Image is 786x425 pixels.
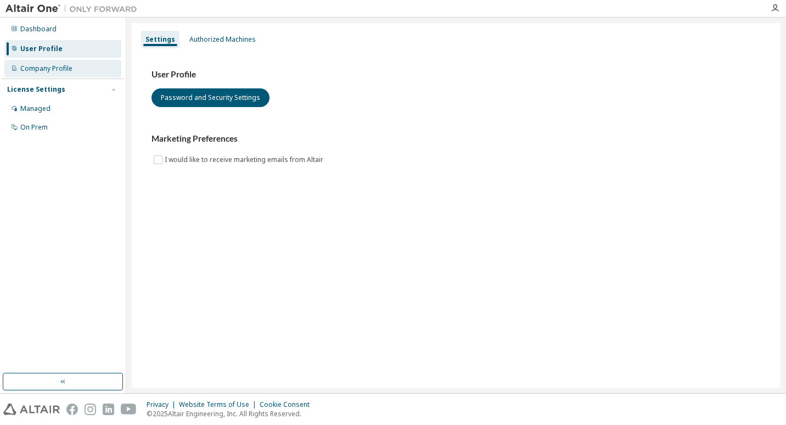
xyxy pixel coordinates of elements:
[20,64,72,73] div: Company Profile
[20,25,57,33] div: Dashboard
[260,400,316,409] div: Cookie Consent
[7,85,65,94] div: License Settings
[147,400,179,409] div: Privacy
[3,404,60,415] img: altair_logo.svg
[145,35,175,44] div: Settings
[20,104,50,113] div: Managed
[151,88,270,107] button: Password and Security Settings
[20,44,63,53] div: User Profile
[5,3,143,14] img: Altair One
[121,404,137,415] img: youtube.svg
[147,409,316,418] p: © 2025 Altair Engineering, Inc. All Rights Reserved.
[20,123,48,132] div: On Prem
[103,404,114,415] img: linkedin.svg
[165,153,325,166] label: I would like to receive marketing emails from Altair
[151,69,761,80] h3: User Profile
[66,404,78,415] img: facebook.svg
[179,400,260,409] div: Website Terms of Use
[85,404,96,415] img: instagram.svg
[151,133,761,144] h3: Marketing Preferences
[189,35,256,44] div: Authorized Machines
